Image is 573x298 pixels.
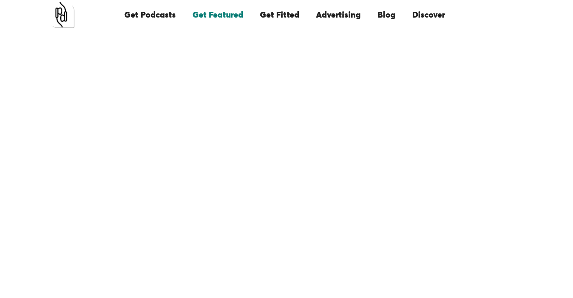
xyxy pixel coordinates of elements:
a: Discover [404,1,453,29]
a: Blog [369,1,404,29]
a: Get Fitted [252,1,308,29]
a: home [49,2,75,28]
a: Advertising [308,1,369,29]
a: Get Featured [184,1,252,29]
a: Get Podcasts [116,1,184,29]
